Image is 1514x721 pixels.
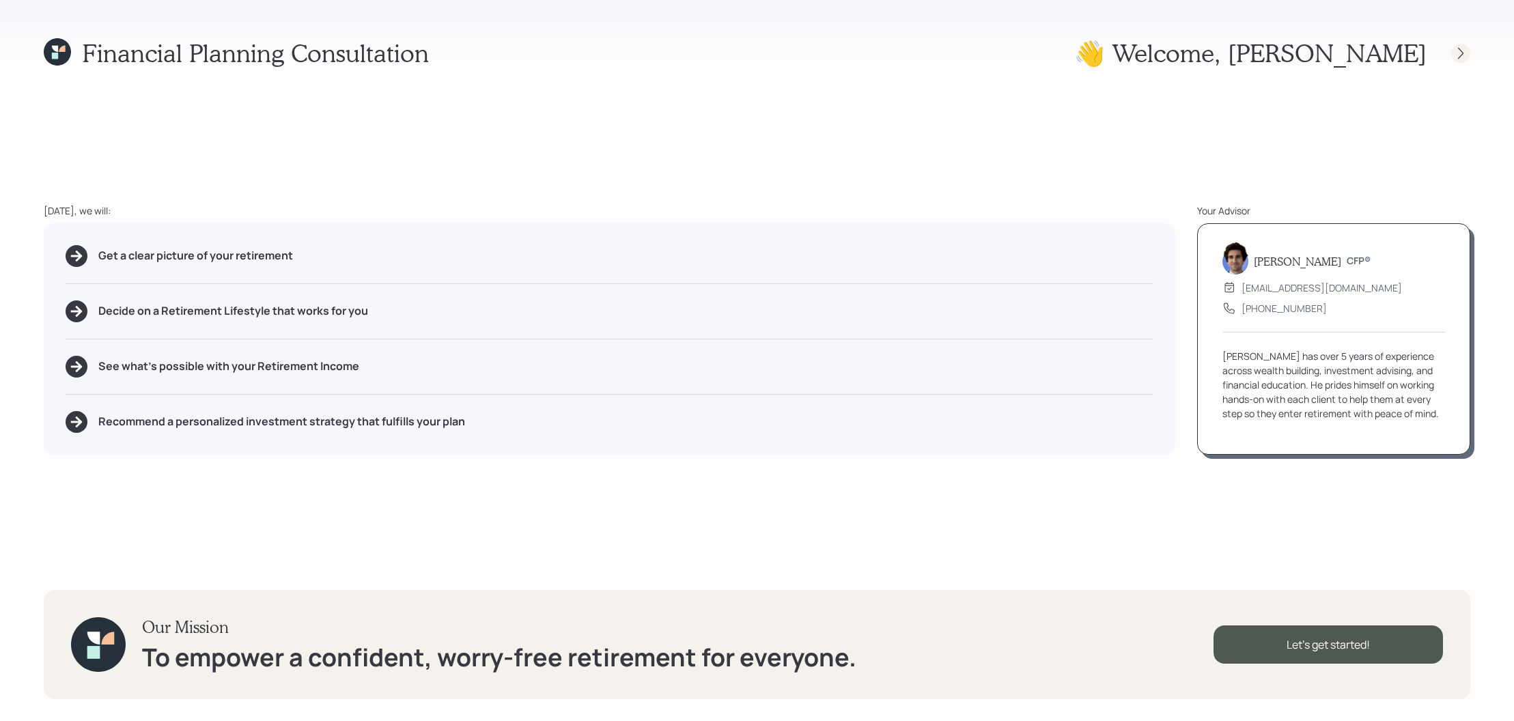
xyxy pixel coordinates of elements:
[142,617,856,637] h3: Our Mission
[1074,38,1427,68] h1: 👋 Welcome , [PERSON_NAME]
[1214,625,1443,664] div: Let's get started!
[1197,203,1470,218] div: Your Advisor
[98,249,293,262] h5: Get a clear picture of your retirement
[1242,281,1402,295] div: [EMAIL_ADDRESS][DOMAIN_NAME]
[1254,255,1341,268] h5: [PERSON_NAME]
[1222,242,1248,274] img: harrison-schaefer-headshot-2.png
[98,360,359,373] h5: See what's possible with your Retirement Income
[44,203,1175,218] div: [DATE], we will:
[82,38,429,68] h1: Financial Planning Consultation
[98,415,465,428] h5: Recommend a personalized investment strategy that fulfills your plan
[142,642,856,672] h1: To empower a confident, worry-free retirement for everyone.
[98,305,368,317] h5: Decide on a Retirement Lifestyle that works for you
[1222,349,1445,421] div: [PERSON_NAME] has over 5 years of experience across wealth building, investment advising, and fin...
[1242,301,1327,315] div: [PHONE_NUMBER]
[1347,255,1371,267] h6: CFP®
